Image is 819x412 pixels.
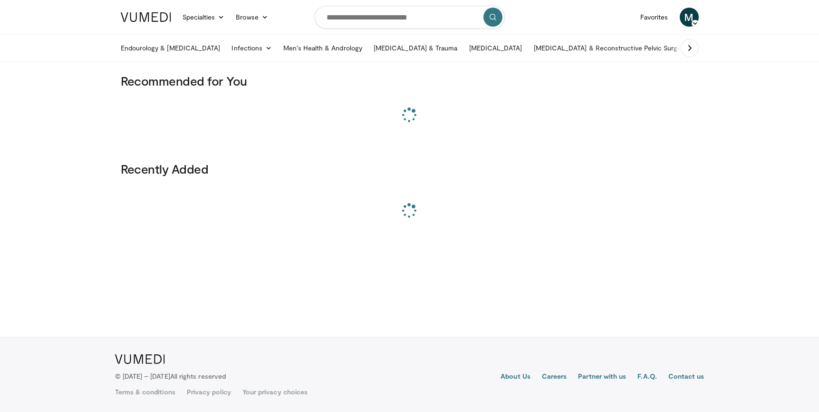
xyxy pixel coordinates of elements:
a: [MEDICAL_DATA] & Reconstructive Pelvic Surgery [528,39,693,58]
h3: Recently Added [121,161,699,177]
a: Your privacy choices [242,387,308,397]
a: Terms & conditions [115,387,175,397]
a: Partner with us [578,372,626,383]
img: VuMedi Logo [115,354,165,364]
a: Careers [542,372,567,383]
img: VuMedi Logo [121,12,171,22]
a: Browse [230,8,274,27]
a: Men’s Health & Andrology [278,39,368,58]
a: [MEDICAL_DATA] & Trauma [368,39,463,58]
a: Favorites [635,8,674,27]
h3: Recommended for You [121,73,699,88]
input: Search topics, interventions [315,6,505,29]
a: Contact us [668,372,704,383]
a: Endourology & [MEDICAL_DATA] [115,39,226,58]
a: [MEDICAL_DATA] [463,39,528,58]
a: Specialties [177,8,231,27]
a: M [680,8,699,27]
a: Infections [226,39,278,58]
span: All rights reserved [170,372,226,380]
p: © [DATE] – [DATE] [115,372,226,381]
a: F.A.Q. [637,372,656,383]
a: Privacy policy [187,387,231,397]
a: About Us [501,372,530,383]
